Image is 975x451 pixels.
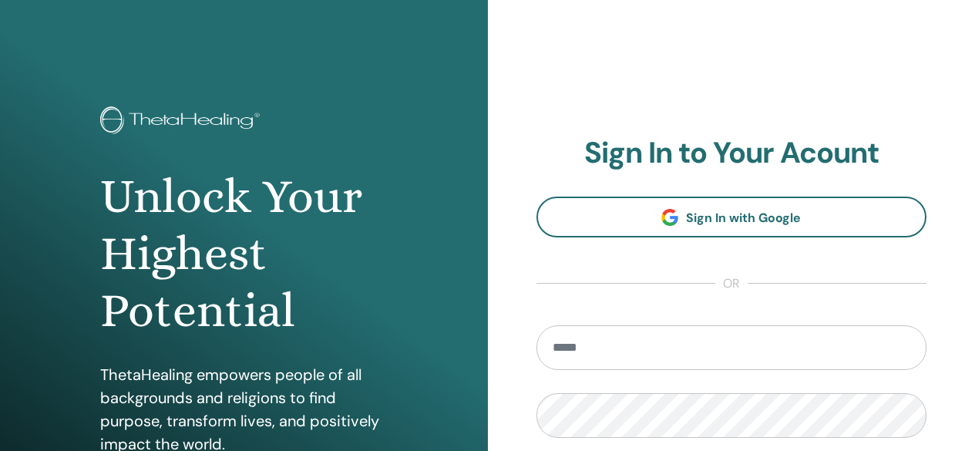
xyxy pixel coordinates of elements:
[536,197,927,237] a: Sign In with Google
[686,210,801,226] span: Sign In with Google
[536,136,927,171] h2: Sign In to Your Acount
[100,168,387,340] h1: Unlock Your Highest Potential
[715,274,748,293] span: or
